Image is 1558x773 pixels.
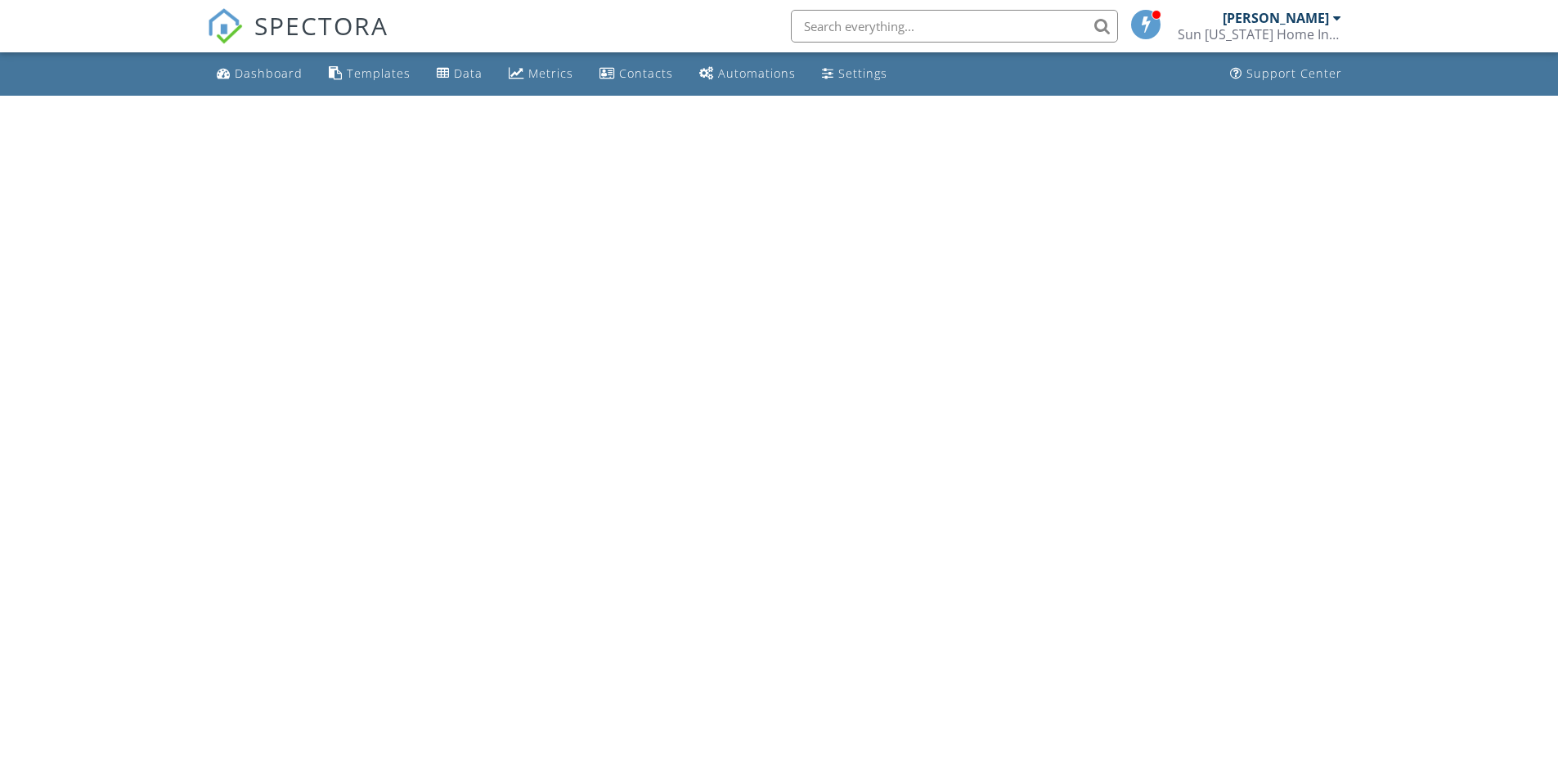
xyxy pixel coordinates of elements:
[619,65,673,81] div: Contacts
[815,59,894,89] a: Settings
[718,65,796,81] div: Automations
[838,65,887,81] div: Settings
[1178,26,1341,43] div: Sun Florida Home Inspections, Inc.
[254,8,388,43] span: SPECTORA
[791,10,1118,43] input: Search everything...
[347,65,411,81] div: Templates
[528,65,573,81] div: Metrics
[1223,10,1329,26] div: [PERSON_NAME]
[593,59,680,89] a: Contacts
[322,59,417,89] a: Templates
[1224,59,1349,89] a: Support Center
[207,22,388,56] a: SPECTORA
[502,59,580,89] a: Metrics
[235,65,303,81] div: Dashboard
[207,8,243,44] img: The Best Home Inspection Software - Spectora
[210,59,309,89] a: Dashboard
[1246,65,1342,81] div: Support Center
[430,59,489,89] a: Data
[693,59,802,89] a: Automations (Basic)
[454,65,483,81] div: Data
